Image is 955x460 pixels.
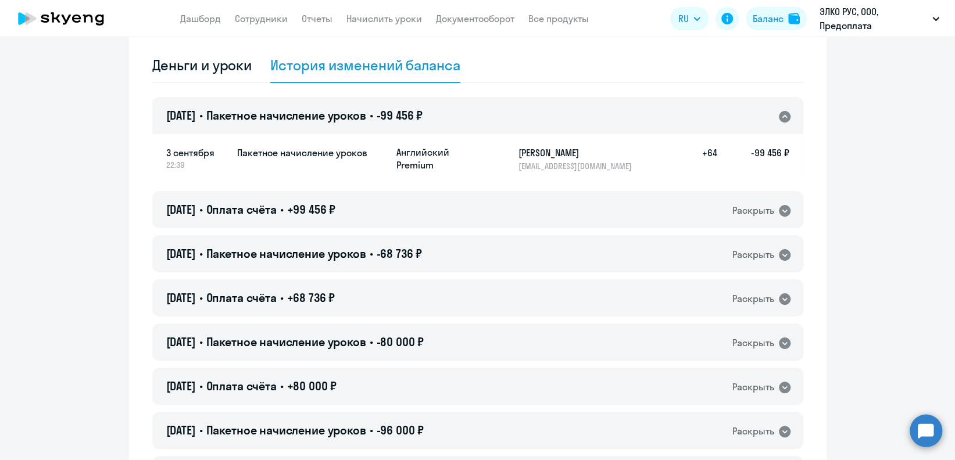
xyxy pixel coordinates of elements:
h5: +64 [680,146,717,171]
a: Все продукты [528,13,589,24]
span: • [370,108,373,123]
span: • [199,423,203,437]
span: 3 сентября [166,146,228,160]
span: • [199,290,203,305]
div: Баланс [753,12,784,26]
span: -80 000 ₽ [376,335,424,349]
span: • [370,423,373,437]
span: +68 736 ₽ [287,290,335,305]
span: [DATE] [166,423,196,437]
span: -68 736 ₽ [376,246,422,261]
p: ЭЛКО РУС, ООО, Предоплата [820,5,928,33]
button: Балансbalance [746,7,807,30]
span: • [370,335,373,349]
span: • [370,246,373,261]
p: [EMAIL_ADDRESS][DOMAIN_NAME] [518,161,638,171]
span: +99 456 ₽ [287,202,336,217]
div: Раскрыть [732,203,774,218]
a: Отчеты [302,13,332,24]
h5: Пакетное начисление уроков [237,146,387,160]
a: Документооборот [436,13,514,24]
span: Пакетное начисление уроков [206,108,366,123]
span: • [199,335,203,349]
span: • [199,202,203,217]
span: [DATE] [166,335,196,349]
span: +80 000 ₽ [287,379,337,393]
span: • [199,379,203,393]
span: Пакетное начисление уроков [206,335,366,349]
span: Пакетное начисление уроков [206,246,366,261]
span: Оплата счёта [206,202,276,217]
span: • [280,202,284,217]
div: История изменений баланса [270,56,460,74]
div: Раскрыть [732,292,774,306]
span: [DATE] [166,202,196,217]
div: Деньги и уроки [152,56,252,74]
a: Дашборд [180,13,221,24]
span: -99 456 ₽ [376,108,423,123]
span: • [280,379,284,393]
button: RU [670,7,709,30]
span: [DATE] [166,290,196,305]
div: Раскрыть [732,336,774,350]
span: -96 000 ₽ [376,423,424,437]
span: [DATE] [166,379,196,393]
span: Пакетное начисление уроков [206,423,366,437]
h5: [PERSON_NAME] [518,146,638,160]
span: [DATE] [166,108,196,123]
span: RU [678,12,689,26]
span: [DATE] [166,246,196,261]
img: balance [788,13,800,24]
div: Раскрыть [732,424,774,439]
h5: -99 456 ₽ [717,146,789,171]
a: Сотрудники [235,13,288,24]
span: • [280,290,284,305]
a: Начислить уроки [346,13,422,24]
span: • [199,246,203,261]
div: Раскрыть [732,247,774,262]
span: Оплата счёта [206,379,276,393]
p: Английский Premium [396,146,484,171]
span: • [199,108,203,123]
span: 22:39 [166,160,228,170]
button: ЭЛКО РУС, ООО, Предоплата [814,5,945,33]
div: Раскрыть [732,380,774,394]
span: Оплата счёта [206,290,276,305]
